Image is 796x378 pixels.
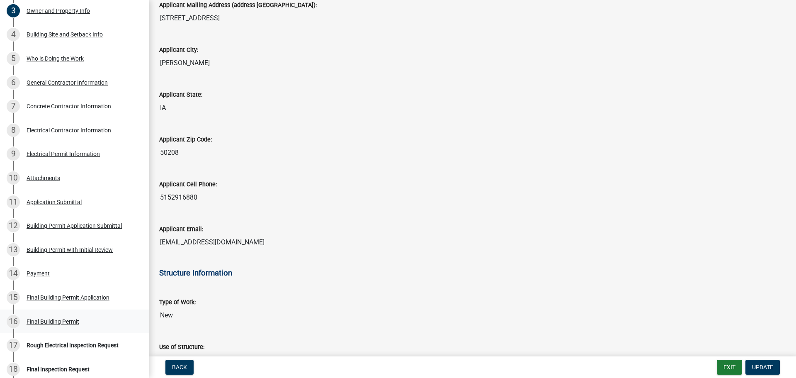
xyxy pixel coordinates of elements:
[27,80,108,85] div: General Contractor Information
[165,360,194,375] button: Back
[27,366,90,372] div: Final Inspection Request
[159,2,317,8] label: Applicant Mailing Address (address [GEOGRAPHIC_DATA]):
[7,195,20,209] div: 11
[717,360,742,375] button: Exit
[7,267,20,280] div: 14
[159,227,203,232] label: Applicant Email:
[7,291,20,304] div: 15
[27,319,79,324] div: Final Building Permit
[7,147,20,161] div: 9
[172,364,187,371] span: Back
[7,124,20,137] div: 8
[752,364,773,371] span: Update
[159,300,196,305] label: Type of Work:
[7,243,20,256] div: 13
[27,295,109,300] div: Final Building Permit Application
[27,199,82,205] div: Application Submittal
[27,56,84,61] div: Who is Doing the Work
[27,247,113,253] div: Building Permit with Initial Review
[159,92,202,98] label: Applicant State:
[7,28,20,41] div: 4
[7,339,20,352] div: 17
[7,100,20,113] div: 7
[27,151,100,157] div: Electrical Permit Information
[7,219,20,232] div: 12
[159,47,198,53] label: Applicant City:
[7,52,20,65] div: 5
[27,271,50,276] div: Payment
[745,360,780,375] button: Update
[159,268,232,278] span: Structure Information
[27,103,111,109] div: Concrete Contractor Information
[159,182,217,188] label: Applicant Cell Phone:
[7,4,20,17] div: 3
[159,137,212,143] label: Applicant Zip Code:
[7,76,20,89] div: 6
[7,315,20,328] div: 16
[27,342,119,348] div: Rough Electrical Inspection Request
[27,127,111,133] div: Electrical Contractor Information
[27,175,60,181] div: Attachments
[7,171,20,185] div: 10
[27,8,90,14] div: Owner and Property Info
[27,223,122,229] div: Building Permit Application Submittal
[159,344,204,350] label: Use of Structure:
[27,32,103,37] div: Building Site and Setback Info
[7,363,20,376] div: 18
